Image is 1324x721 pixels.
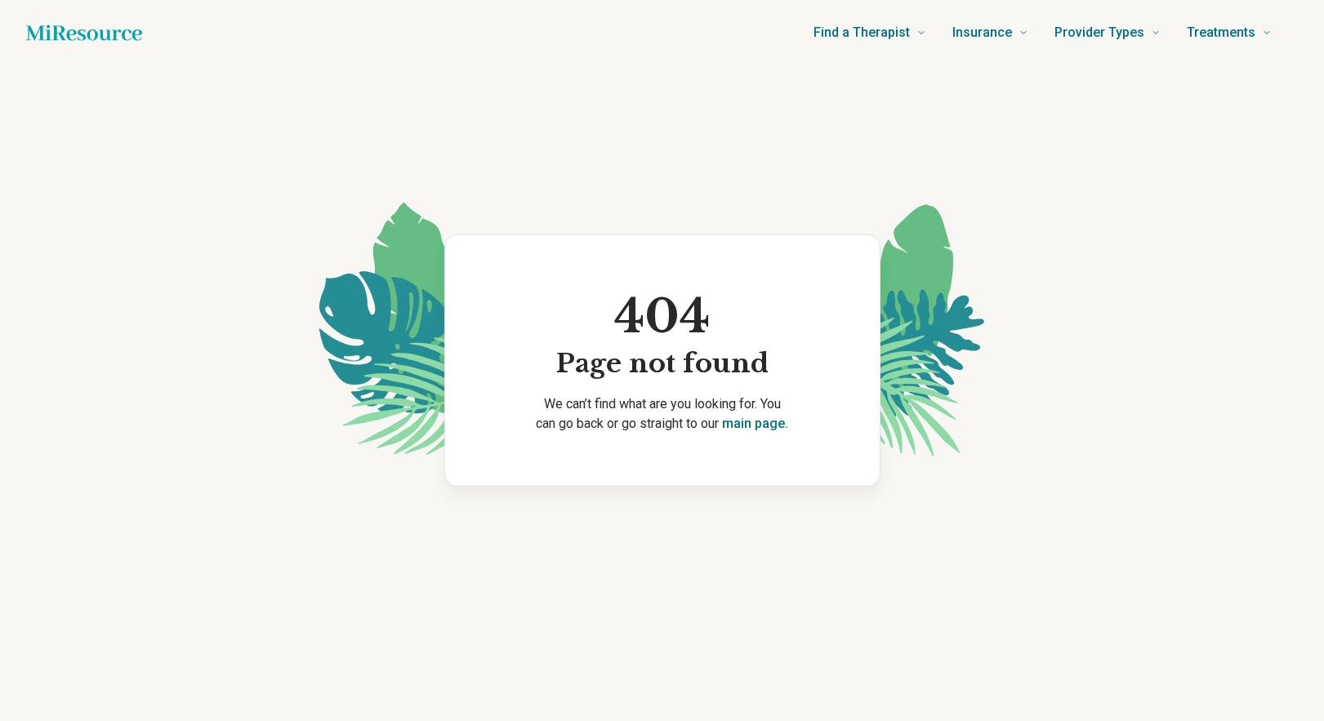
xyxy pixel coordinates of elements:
span: Insurance [952,21,1012,44]
p: We can’t find what are you looking for. You can go back or go straight to our [471,394,854,434]
span: Provider Types [1054,21,1144,44]
span: Find a Therapist [814,21,910,44]
span: Page not found [556,347,769,381]
a: Home page [26,16,142,49]
span: 404 [556,287,769,347]
span: Treatments [1187,21,1255,44]
a: main page. [722,416,788,431]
